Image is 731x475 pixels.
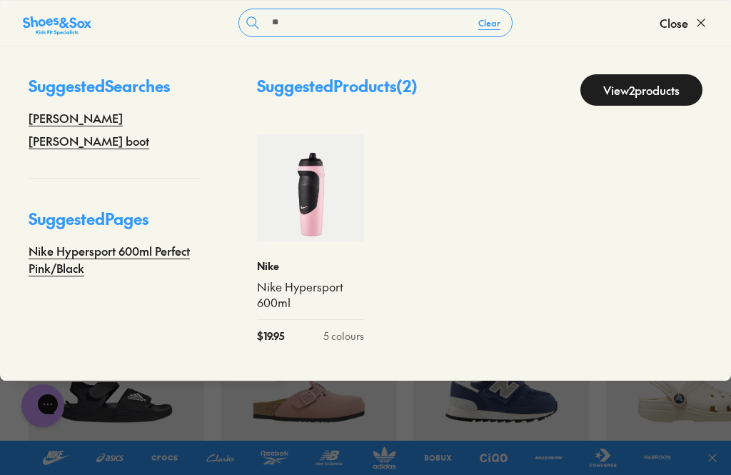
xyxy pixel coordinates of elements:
[323,329,364,344] div: 5 colours
[396,75,418,96] span: ( 2 )
[25,94,271,125] div: Reply to the campaigns
[23,14,91,37] img: SNS_Logo_Responsive.svg
[29,242,200,276] a: Nike Hypersport 600ml Perfect Pink/Black
[257,259,364,274] p: Nike
[11,16,286,88] div: Message from Shoes. Need help finding the perfect pair for your little one? Let’s chat!
[29,132,149,149] a: [PERSON_NAME] boot
[14,379,71,432] iframe: Gorgias live chat messenger
[54,21,110,35] h3: Shoes
[11,2,286,139] div: Campaign message
[251,18,271,38] button: Dismiss campaign
[660,14,688,31] span: Close
[25,45,271,88] div: Need help finding the perfect pair for your little one? Let’s chat!
[257,329,284,344] span: $ 19.95
[257,74,418,106] p: Suggested Products
[257,279,364,311] a: Nike Hypersport 600ml
[25,16,48,39] img: Shoes logo
[23,11,91,34] a: Shoes &amp; Sox
[29,109,123,126] a: [PERSON_NAME]
[660,7,708,39] button: Close
[580,74,702,106] a: View2products
[29,207,200,242] p: Suggested Pages
[29,74,200,109] p: Suggested Searches
[467,10,512,36] button: Clear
